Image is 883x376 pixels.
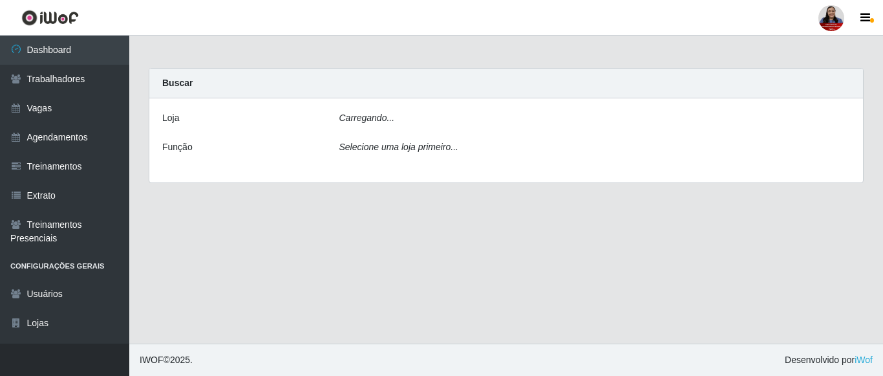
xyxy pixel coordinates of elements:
span: © 2025 . [140,353,193,367]
span: Desenvolvido por [785,353,873,367]
label: Função [162,140,193,154]
i: Carregando... [339,113,395,123]
a: iWof [855,355,873,365]
span: IWOF [140,355,164,365]
label: Loja [162,111,179,125]
i: Selecione uma loja primeiro... [339,142,458,152]
strong: Buscar [162,78,193,88]
img: CoreUI Logo [21,10,79,26]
